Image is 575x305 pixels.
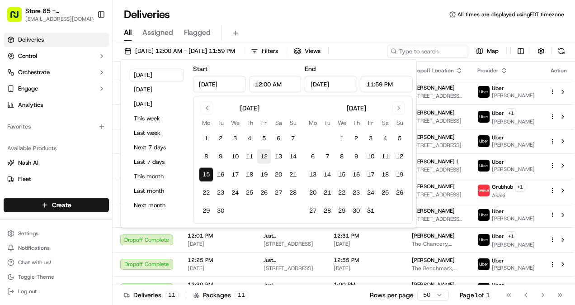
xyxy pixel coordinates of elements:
[492,183,513,191] span: Grubhub
[264,257,319,264] span: Just [GEOGRAPHIC_DATA], [GEOGRAPHIC_DATA]
[334,232,397,239] span: 12:31 PM
[85,131,145,140] span: API Documentation
[130,170,184,183] button: This month
[492,208,504,215] span: Uber
[31,95,114,102] div: We're available if you need us!
[4,156,109,170] button: Nash AI
[457,11,564,18] span: All times are displayed using EDT timezone
[555,45,568,57] button: Refresh
[9,36,165,50] p: Welcome 👋
[9,86,25,102] img: 1736555255976-a54dd68f-1ca7-489b-9aae-adbdc363a1c4
[478,258,490,270] img: uber-new-logo.jpeg
[349,167,363,182] button: 16
[154,89,165,100] button: Start new chat
[4,172,109,186] button: Fleet
[257,186,271,200] button: 26
[4,4,94,25] button: Store 65 - [GEOGRAPHIC_DATA], [GEOGRAPHIC_DATA] (Just Salad)[EMAIL_ADDRESS][DOMAIN_NAME]
[506,231,516,241] button: +1
[412,183,455,190] span: [PERSON_NAME]
[188,265,249,272] span: [DATE]
[264,281,319,288] span: Just [GEOGRAPHIC_DATA], [GEOGRAPHIC_DATA]
[213,204,228,218] button: 30
[52,200,71,210] span: Create
[228,149,242,164] button: 10
[18,159,38,167] span: Nash AI
[305,65,316,73] label: End
[76,132,84,139] div: 💻
[257,149,271,164] button: 12
[18,230,38,237] span: Settings
[412,158,459,165] span: [PERSON_NAME] L
[271,167,286,182] button: 20
[4,119,109,134] div: Favorites
[412,166,463,173] span: [STREET_ADDRESS]
[7,159,105,167] a: Nash AI
[334,265,397,272] span: [DATE]
[286,186,300,200] button: 28
[235,291,248,299] div: 11
[271,149,286,164] button: 13
[492,118,535,125] span: [PERSON_NAME]
[492,215,535,222] span: [PERSON_NAME]
[412,191,463,198] span: [STREET_ADDRESS]
[412,67,454,74] span: Dropoff Location
[4,242,109,254] button: Notifications
[335,149,349,164] button: 8
[320,167,335,182] button: 14
[130,199,184,212] button: Next month
[412,109,455,116] span: [PERSON_NAME]
[478,209,490,221] img: uber-new-logo.jpeg
[199,149,213,164] button: 8
[392,149,407,164] button: 12
[242,167,257,182] button: 18
[549,67,568,74] div: Action
[4,65,109,80] button: Orchestrate
[130,185,184,197] button: Last month
[188,257,249,264] span: 12:25 PM
[9,132,16,139] div: 📗
[64,152,109,160] a: Powered byPylon
[306,149,320,164] button: 6
[334,240,397,248] span: [DATE]
[506,108,516,118] button: +1
[306,118,320,128] th: Monday
[492,241,535,248] span: [PERSON_NAME]
[18,101,43,109] span: Analytics
[213,118,228,128] th: Tuesday
[478,160,490,172] img: uber-new-logo.jpeg
[25,15,99,23] button: [EMAIL_ADDRESS][DOMAIN_NAME]
[492,281,504,289] span: Uber
[335,204,349,218] button: 29
[492,110,504,117] span: Uber
[286,167,300,182] button: 21
[199,186,213,200] button: 22
[4,33,109,47] a: Deliveries
[305,76,357,92] input: Date
[335,186,349,200] button: 22
[188,232,249,239] span: 12:01 PM
[286,149,300,164] button: 14
[18,288,37,295] span: Log out
[306,186,320,200] button: 20
[135,47,235,55] span: [DATE] 12:00 AM - [DATE] 11:59 PM
[142,27,173,38] span: Assigned
[478,111,490,123] img: uber-new-logo.jpeg
[492,192,525,199] span: Akaki
[347,104,366,113] div: [DATE]
[305,47,320,55] span: Views
[4,198,109,212] button: Create
[188,281,249,288] span: 12:30 PM
[199,131,213,146] button: 1
[9,9,27,27] img: Nash
[320,149,335,164] button: 7
[412,240,463,248] span: The Chancery, [STREET_ADDRESS][PERSON_NAME]
[349,186,363,200] button: 23
[492,141,535,148] span: [PERSON_NAME]
[18,244,50,252] span: Notifications
[5,127,73,143] a: 📗Knowledge Base
[271,186,286,200] button: 27
[73,127,149,143] a: 💻API Documentation
[124,27,132,38] span: All
[412,215,463,223] span: [STREET_ADDRESS][PERSON_NAME]
[193,291,248,300] div: Packages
